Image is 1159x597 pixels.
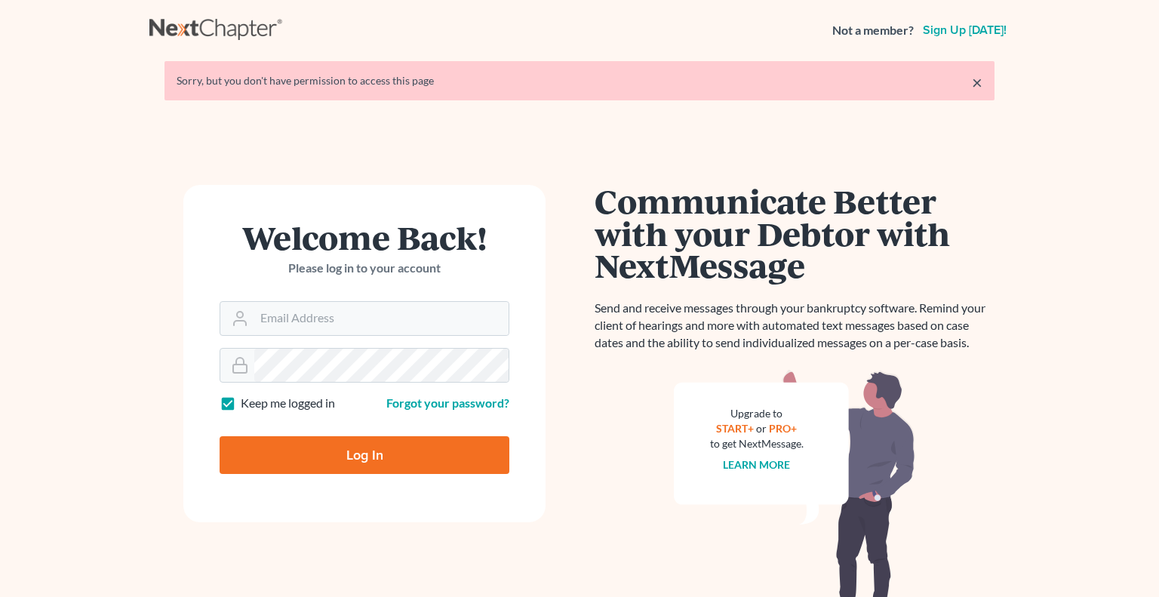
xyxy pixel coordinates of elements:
[724,458,791,471] a: Learn more
[920,24,1010,36] a: Sign up [DATE]!
[595,300,995,352] p: Send and receive messages through your bankruptcy software. Remind your client of hearings and mo...
[220,260,509,277] p: Please log in to your account
[717,422,755,435] a: START+
[710,436,804,451] div: to get NextMessage.
[386,395,509,410] a: Forgot your password?
[241,395,335,412] label: Keep me logged in
[770,422,798,435] a: PRO+
[832,22,914,39] strong: Not a member?
[972,73,982,91] a: ×
[177,73,982,88] div: Sorry, but you don't have permission to access this page
[710,406,804,421] div: Upgrade to
[757,422,767,435] span: or
[220,221,509,254] h1: Welcome Back!
[220,436,509,474] input: Log In
[254,302,509,335] input: Email Address
[595,185,995,282] h1: Communicate Better with your Debtor with NextMessage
